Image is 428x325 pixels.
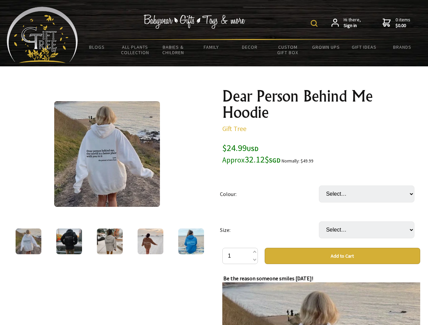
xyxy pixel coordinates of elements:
a: Custom Gift Box [269,40,307,60]
img: Dear Person Behind Me Hoodie [97,229,123,254]
a: Family [192,40,231,54]
img: Dear Person Behind Me Hoodie [138,229,163,254]
img: Babyware - Gifts - Toys and more... [7,7,78,63]
span: 0 items [395,17,410,29]
a: Grown Ups [307,40,345,54]
img: Dear Person Behind Me Hoodie [54,101,160,207]
a: Decor [230,40,269,54]
button: Add to Cart [265,248,420,264]
td: Size: [220,212,319,248]
strong: $0.00 [395,23,410,29]
a: Babies & Children [154,40,192,60]
strong: Sign in [344,23,361,29]
a: Gift Ideas [345,40,383,54]
a: BLOGS [78,40,116,54]
a: Hi there,Sign in [331,17,361,29]
img: Dear Person Behind Me Hoodie [16,229,41,254]
a: Gift Tree [222,124,246,133]
span: USD [247,145,259,153]
a: All Plants Collection [116,40,155,60]
small: Normally: $49.99 [282,158,313,164]
td: Colour: [220,176,319,212]
small: Approx [222,155,245,165]
img: Dear Person Behind Me Hoodie [178,229,204,254]
a: Brands [383,40,422,54]
span: SGD [269,156,281,164]
img: Babywear - Gifts - Toys & more [144,15,245,29]
img: Dear Person Behind Me Hoodie [56,229,82,254]
span: Hi there, [344,17,361,29]
a: 0 items$0.00 [383,17,410,29]
img: product search [311,20,318,27]
h1: Dear Person Behind Me Hoodie [222,88,420,121]
span: $24.99 32.12$ [222,142,281,165]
